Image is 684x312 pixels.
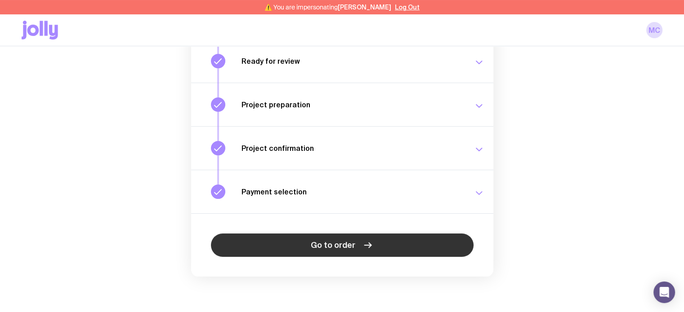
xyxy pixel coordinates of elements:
[241,144,463,153] h3: Project confirmation
[311,240,355,250] span: Go to order
[653,281,675,303] div: Open Intercom Messenger
[338,4,391,11] span: [PERSON_NAME]
[211,233,474,257] a: Go to order
[191,39,493,83] button: Ready for review
[264,4,391,11] span: ⚠️ You are impersonating
[191,170,493,213] button: Payment selection
[241,187,463,196] h3: Payment selection
[395,4,420,11] button: Log Out
[241,57,463,66] h3: Ready for review
[241,100,463,109] h3: Project preparation
[646,22,662,38] a: MC
[191,83,493,126] button: Project preparation
[191,126,493,170] button: Project confirmation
